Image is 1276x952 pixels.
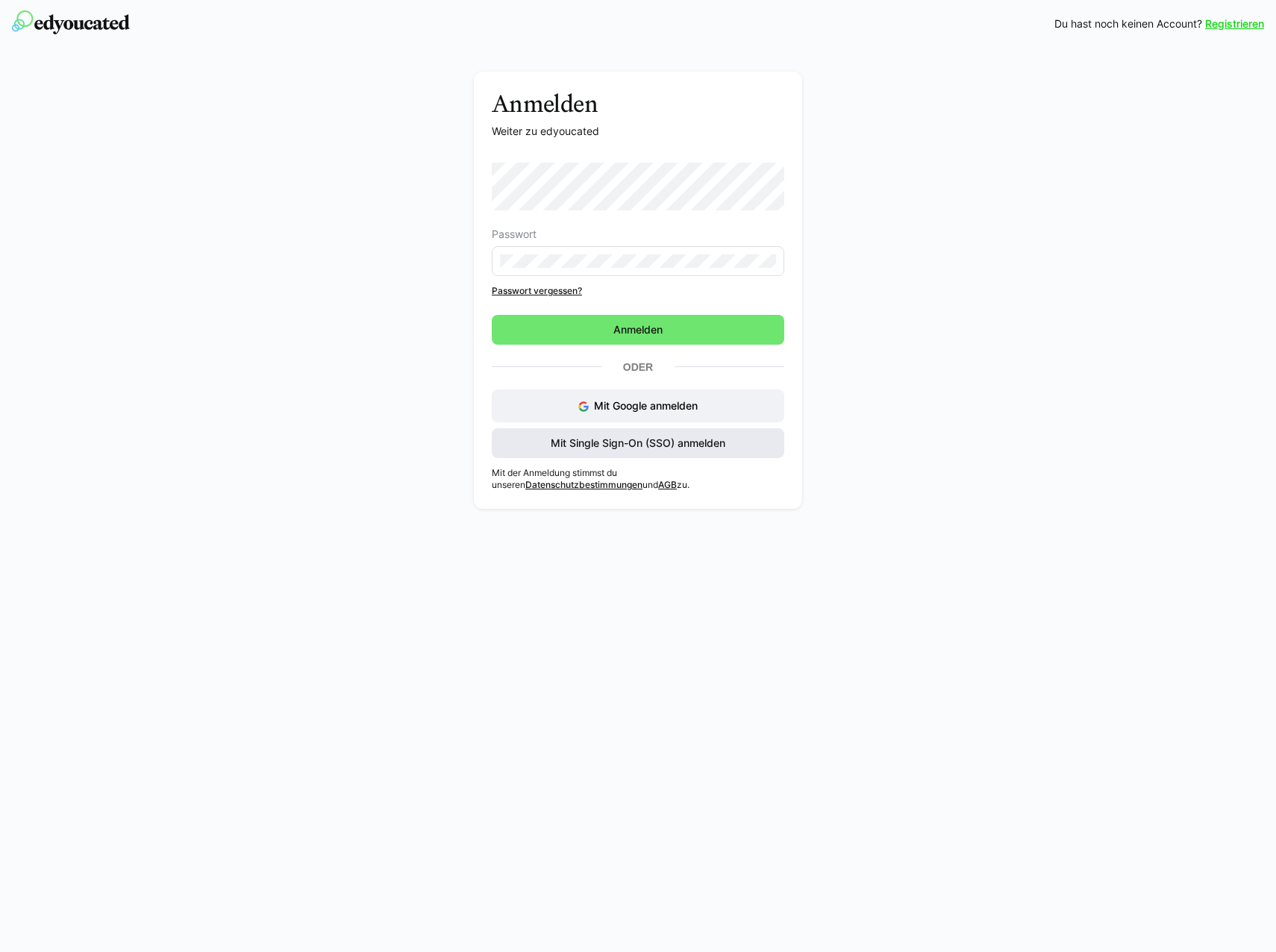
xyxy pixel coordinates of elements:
p: Weiter zu edyoucated [492,124,784,139]
span: Mit Google anmelden [594,399,698,412]
span: Mit Single Sign-On (SSO) anmelden [548,436,728,451]
span: Anmelden [611,322,665,337]
p: Mit der Anmeldung stimmst du unseren und zu. [492,467,784,491]
img: edyoucated [12,10,130,34]
a: Datenschutzbestimmungen [525,479,642,490]
a: Registrieren [1205,16,1264,31]
a: Passwort vergessen? [492,285,784,297]
span: Passwort [492,228,537,240]
button: Anmelden [492,315,784,345]
button: Mit Single Sign-On (SSO) anmelden [492,428,784,458]
p: Oder [601,357,675,378]
h3: Anmelden [492,90,784,118]
button: Mit Google anmelden [492,389,784,422]
a: AGB [658,479,677,490]
span: Du hast noch keinen Account? [1054,16,1202,31]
